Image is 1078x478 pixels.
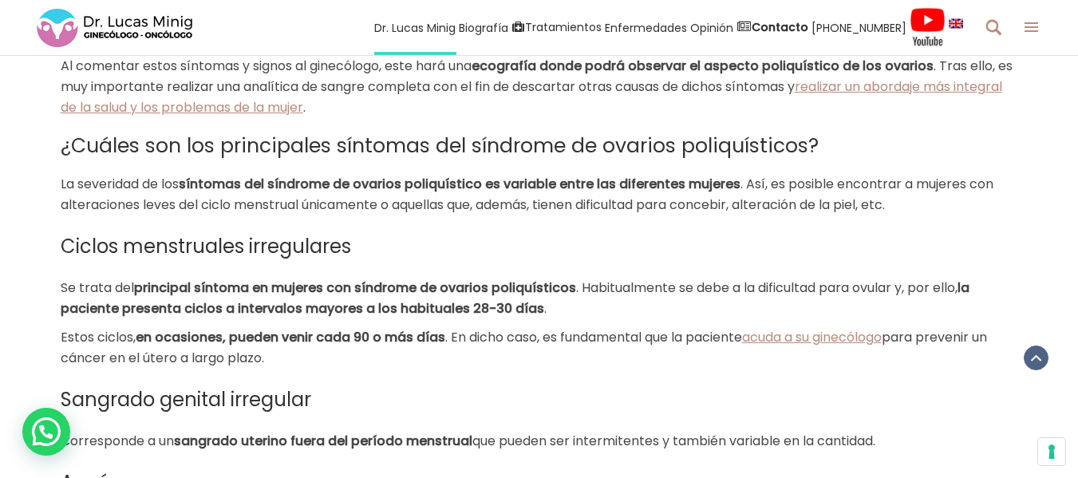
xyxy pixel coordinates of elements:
[61,432,174,450] span: Corresponde a un
[134,279,576,297] b: principal síntoma en mujeres con síndrome de ovarios poliquísticos
[61,233,351,259] span: Ciclos menstruales irregulares
[179,175,740,193] b: síntomas del síndrome de ovarios poliquístico es variable entre las diferentes mujeres
[949,18,963,28] img: language english
[544,299,547,318] span: .
[472,57,934,75] b: ecografía donde podrá observar el aspecto poliquístico de los ovarios
[811,18,906,37] span: [PHONE_NUMBER]
[525,18,602,37] span: Tratamientos
[61,386,311,413] span: Sangrado genital irregular
[910,7,946,47] img: Videos Youtube Ginecología
[605,18,687,37] span: Enfermedades
[61,175,179,193] span: La severidad de los
[472,432,875,450] span: que pueden ser intermitentes y también variable en la cantidad.
[690,18,733,37] span: Opinión
[576,279,958,297] span: . Habitualmente se debe a la dificultad para ovular y, por ello,
[1038,438,1065,465] button: Sus preferencias de consentimiento para tecnologías de seguimiento
[61,328,136,346] span: Estos ciclos,
[61,57,472,75] span: Al comentar estos síntomas y signos al ginecólogo, este hará una
[445,328,742,346] span: . En dicho caso, es fundamental que la paciente
[136,328,445,346] b: en ocasiones, pueden venir cada 90 o más días
[303,98,306,117] span: .
[752,19,808,35] strong: Contacto
[374,18,456,37] span: Dr. Lucas Minig
[174,432,472,450] b: sangrado uterino fuera del período menstrual
[742,328,882,346] a: acuda a su ginecólogo
[61,279,134,297] span: Se trata del
[61,132,819,160] span: ¿Cuáles son los principales síntomas del síndrome de ovarios poliquísticos?
[459,18,508,37] span: Biografía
